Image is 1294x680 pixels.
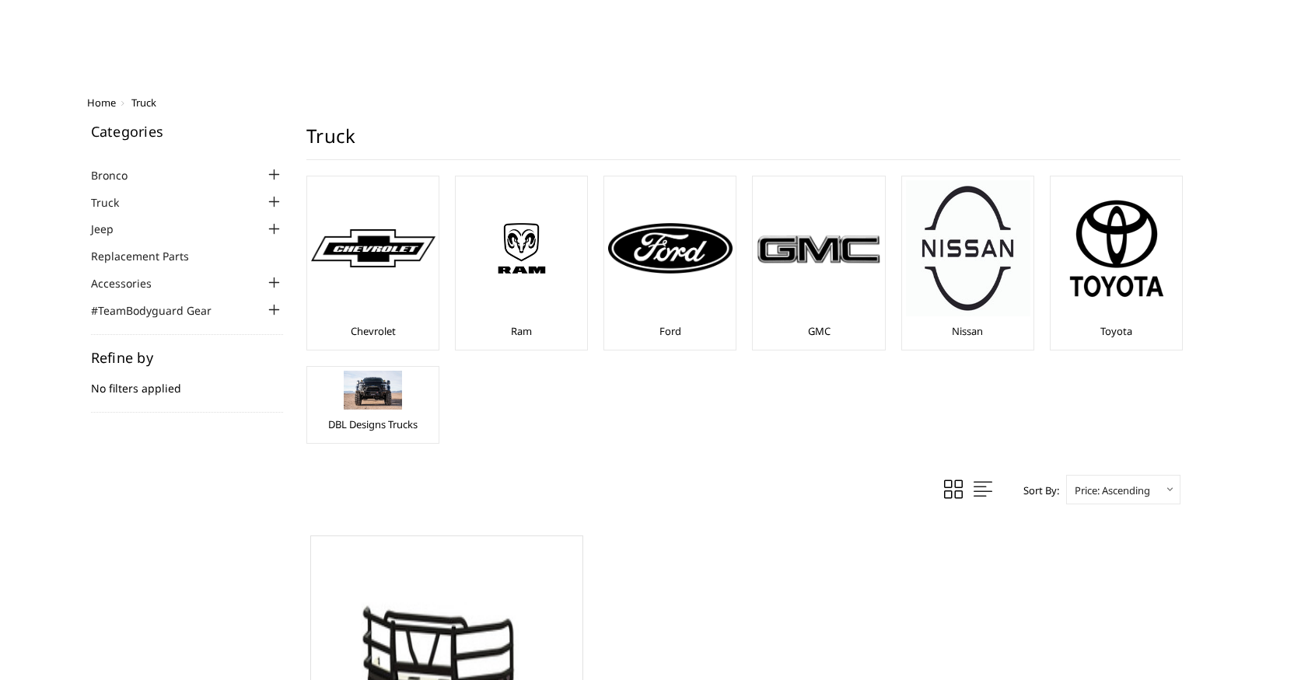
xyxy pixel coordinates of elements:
[87,96,116,110] a: Home
[91,167,147,183] a: Bronco
[328,417,418,431] a: DBL Designs Trucks
[659,324,681,338] a: Ford
[952,324,983,338] a: Nissan
[351,324,396,338] a: Chevrolet
[91,302,231,319] a: #TeamBodyguard Gear
[91,350,284,413] div: No filters applied
[131,96,156,110] span: Truck
[1100,324,1132,338] a: Toyota
[734,8,785,23] a: More Info
[91,350,284,364] h5: Refine by
[411,51,444,81] a: Home
[1065,35,1114,77] a: Account
[91,248,208,264] a: Replacement Parts
[91,194,138,211] a: Truck
[91,124,284,138] h5: Categories
[306,124,1180,160] h1: Truck
[91,275,171,291] a: Accessories
[476,51,539,81] a: shop all
[1149,50,1160,61] span: 0
[808,324,831,338] a: GMC
[570,51,631,81] a: Support
[1015,479,1059,502] label: Sort By:
[1120,48,1146,62] span: Cart
[851,51,883,81] a: News
[91,221,133,237] a: Jeep
[752,51,820,81] a: SEMA Show
[663,51,722,81] a: Dealers
[87,40,254,72] img: BODYGUARD BUMPERS
[511,324,532,338] a: Ram
[1120,35,1160,77] a: Cart 0
[1065,48,1114,62] span: Account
